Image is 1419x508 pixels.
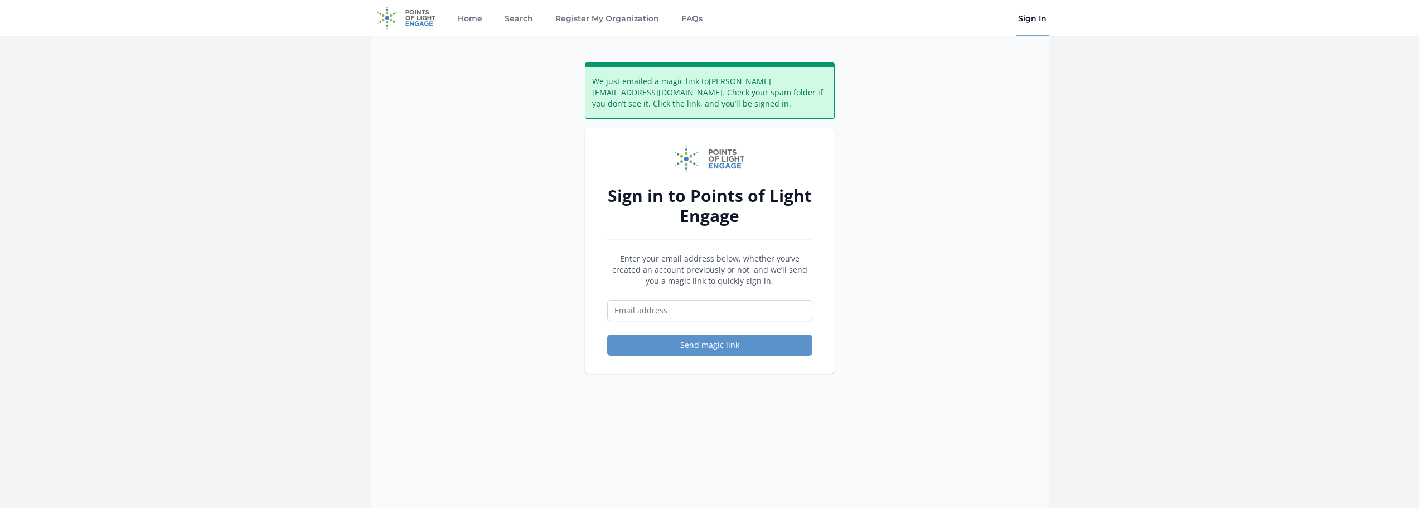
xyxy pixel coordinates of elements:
[607,253,812,287] p: Enter your email address below, whether you’ve created an account previously or not, and we’ll se...
[585,62,835,119] div: We just emailed a magic link to [PERSON_NAME][EMAIL_ADDRESS][DOMAIN_NAME] . Check your spam folde...
[675,146,745,172] img: Points of Light Engage logo
[607,186,812,226] h2: Sign in to Points of Light Engage
[607,335,812,356] button: Send magic link
[607,300,812,321] input: Email address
